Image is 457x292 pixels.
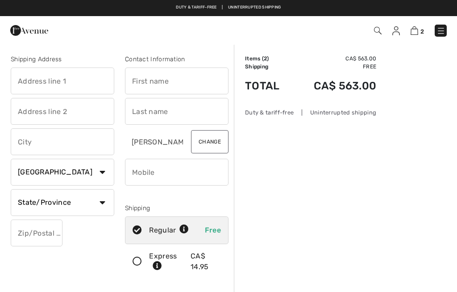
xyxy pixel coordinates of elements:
img: 1ère Avenue [10,21,48,39]
img: My Info [392,26,400,35]
div: Express [149,251,185,272]
td: Free [292,63,376,71]
td: Total [245,71,292,101]
input: Address line 2 [11,98,114,125]
input: Zip/Postal Code [11,220,62,246]
span: 2 [420,28,424,35]
input: Address line 1 [11,68,114,94]
div: Contact Information [125,55,228,64]
img: Menu [436,26,445,35]
div: Shipping [125,203,228,213]
td: Shipping [245,63,292,71]
input: E-mail [125,128,184,155]
td: CA$ 563.00 [292,55,376,63]
td: CA$ 563.00 [292,71,376,101]
input: First name [125,68,228,94]
input: Mobile [125,159,228,186]
td: Items ( ) [245,55,292,63]
div: Duty & tariff-free | Uninterrupted shipping [245,108,376,117]
span: Free [205,226,221,234]
div: Shipping Address [11,55,114,64]
input: Last name [125,98,228,125]
button: Change [191,130,228,153]
a: 1ère Avenue [10,25,48,34]
div: CA$ 14.95 [191,251,221,272]
span: 2 [264,55,267,62]
img: Shopping Bag [411,26,418,35]
a: 2 [411,25,424,36]
img: Search [374,27,382,34]
div: Regular [149,225,189,236]
input: City [11,128,114,155]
